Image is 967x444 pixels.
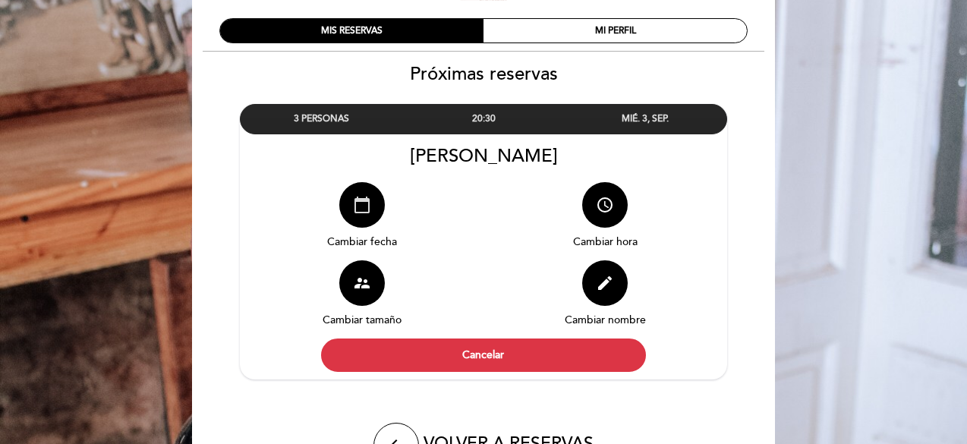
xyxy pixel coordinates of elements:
span: Cambiar nombre [565,313,646,326]
div: MIÉ. 3, SEP. [565,105,726,133]
i: access_time [596,196,614,214]
div: MI PERFIL [483,19,747,43]
button: supervisor_account [339,260,385,306]
h2: Próximas reservas [191,63,776,85]
button: edit [582,260,628,306]
div: 3 PERSONAS [241,105,402,133]
div: [PERSON_NAME] [240,145,727,167]
button: Cancelar [321,339,646,372]
button: calendar_today [339,182,385,228]
button: access_time [582,182,628,228]
span: Cambiar tamaño [323,313,402,326]
span: Cambiar hora [573,235,638,248]
div: MIS RESERVAS [220,19,483,43]
div: 20:30 [402,105,564,133]
span: Cambiar fecha [327,235,397,248]
i: supervisor_account [353,274,371,292]
i: edit [596,274,614,292]
i: calendar_today [353,196,371,214]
